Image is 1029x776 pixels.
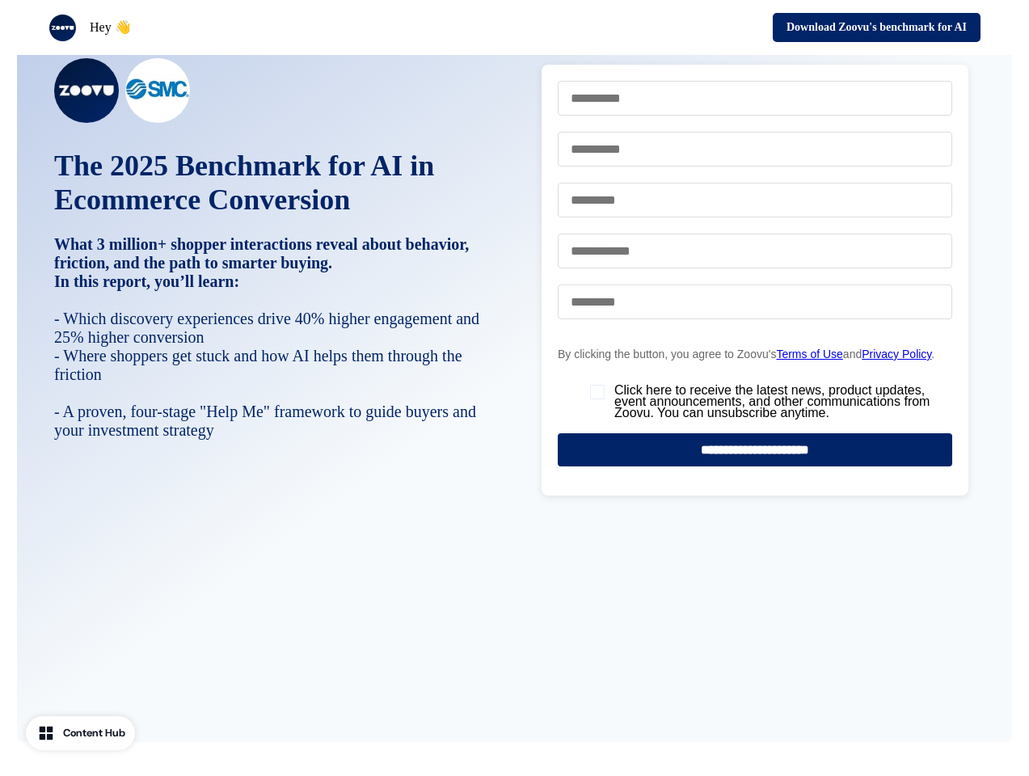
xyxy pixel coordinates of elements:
[90,18,131,37] p: Hey 👋
[54,150,434,216] span: The 2025 Benchmark for AI in Ecommerce Conversion
[55,327,417,361] span: Click here to receive the latest news, product updates, event announcements, and other communicat...
[773,13,981,42] button: Download Zoovu's benchmark for AI
[54,272,239,290] strong: In this report, you’ll learn:
[54,161,469,272] strong: What 3 million+ shopper interactions reveal about behavior, friction, and the path to smarter buy...
[63,725,125,741] div: Content Hub
[23,289,417,302] p: By clicking the button, you agree to Zoovu's and .
[54,347,462,383] span: - Where shoppers get stuck and how AI helps them through the friction
[54,310,479,346] span: - Which discovery experiences drive 40% higher engagement and 25% higher conversion
[327,289,396,302] a: Privacy Policy
[54,403,476,439] span: - A proven, four-stage "Help Me" framework to guide buyers and your investment strategy
[26,716,135,750] button: Content Hub
[241,289,307,302] a: Terms of Use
